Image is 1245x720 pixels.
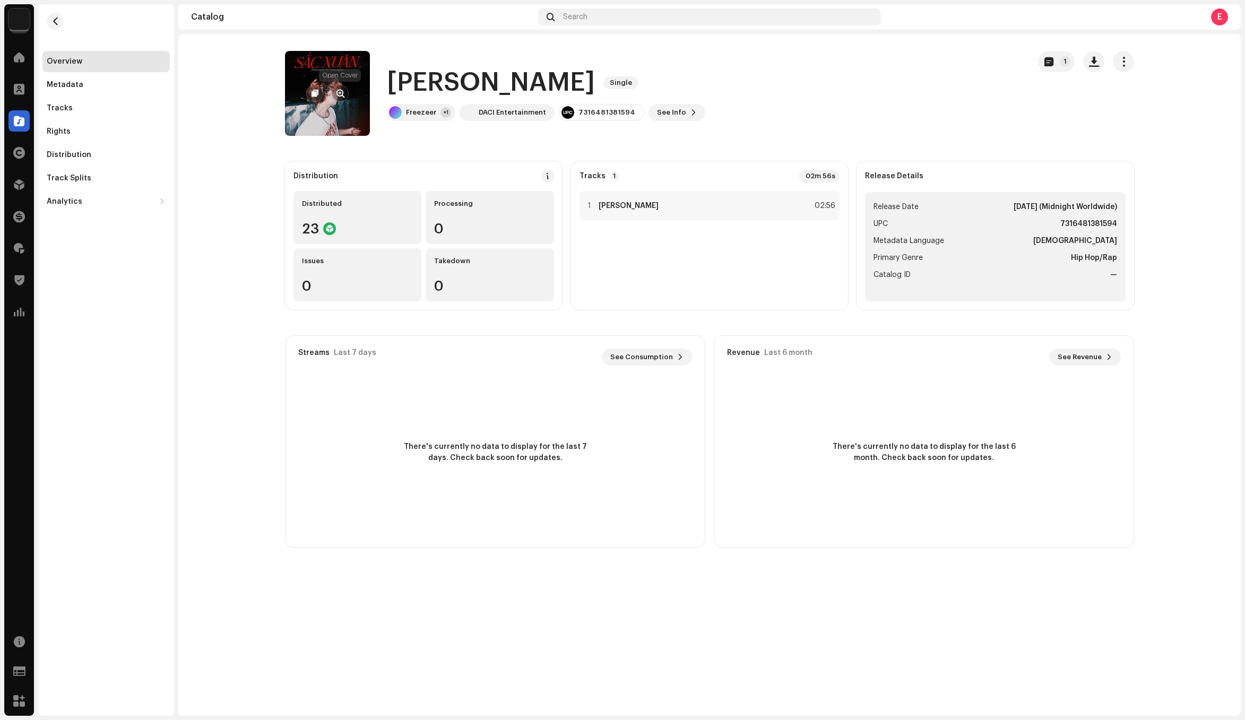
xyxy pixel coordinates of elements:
div: Track Splits [47,174,91,183]
div: Issues [302,257,413,265]
span: Catalog ID [874,268,911,281]
span: Search [563,13,587,21]
span: UPC [874,218,888,230]
div: DACI Entertainment [479,108,546,117]
re-m-nav-item: Track Splits [42,168,170,189]
div: Last 7 days [334,349,376,357]
re-m-nav-dropdown: Analytics [42,191,170,212]
re-m-nav-item: Tracks [42,98,170,119]
span: See Info [657,102,686,123]
strong: Tracks [580,172,606,180]
strong: Hip Hop/Rap [1071,251,1117,264]
strong: 7316481381594 [1060,218,1117,230]
span: Single [603,76,638,89]
div: Tracks [47,104,73,112]
span: There's currently no data to display for the last 7 days. Check back soon for updates. [400,441,591,464]
strong: Release Details [865,172,923,180]
p-badge: 1 [1060,56,1070,67]
span: Release Date [874,201,919,213]
span: There's currently no data to display for the last 6 month. Check back soon for updates. [828,441,1019,464]
div: 7316481381594 [578,108,635,117]
div: Distribution [47,151,91,159]
button: See Info [649,104,705,121]
span: See Consumption [610,346,673,368]
div: Analytics [47,197,82,206]
div: 02m 56s [799,170,840,183]
re-m-nav-item: Rights [42,121,170,142]
span: Primary Genre [874,251,923,264]
img: de0d2825-999c-4937-b35a-9adca56ee094 [8,8,30,30]
img: 5393a41b-8e6a-489d-af83-f6e297edbb57 [462,106,474,119]
span: Metadata Language [874,235,944,247]
div: E [1211,8,1228,25]
strong: — [1110,268,1117,281]
button: 1 [1038,51,1075,72]
div: Revenue [727,349,760,357]
div: Distributed [302,199,413,208]
p-badge: 1 [610,171,619,181]
div: Rights [47,127,71,136]
div: Last 6 month [764,349,812,357]
div: Catalog [191,13,534,21]
div: Overview [47,57,82,66]
div: Processing [434,199,545,208]
div: Takedown [434,257,545,265]
re-m-nav-item: Distribution [42,144,170,166]
button: See Revenue [1049,349,1121,366]
div: Distribution [293,172,338,180]
div: 02:56 [812,199,835,212]
div: Freezeer [406,108,436,117]
re-m-nav-item: Metadata [42,74,170,96]
strong: [PERSON_NAME] [599,202,659,210]
div: +1 [440,107,451,118]
strong: [DEMOGRAPHIC_DATA] [1033,235,1117,247]
h1: [PERSON_NAME] [387,66,595,100]
re-m-nav-item: Overview [42,51,170,72]
div: Metadata [47,81,83,89]
span: See Revenue [1058,346,1102,368]
strong: [DATE] (Midnight Worldwide) [1014,201,1117,213]
div: Streams [298,349,330,357]
button: See Consumption [602,349,692,366]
